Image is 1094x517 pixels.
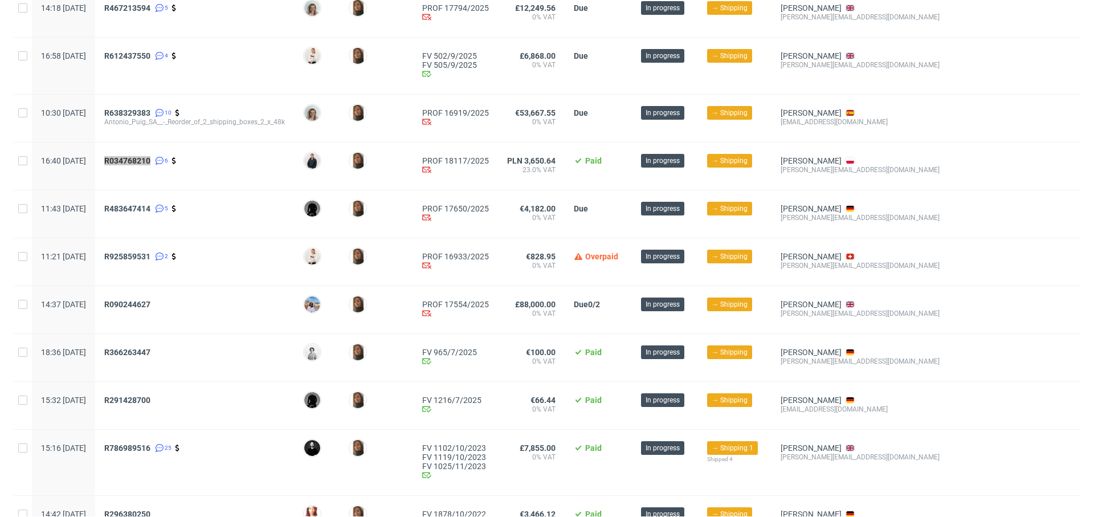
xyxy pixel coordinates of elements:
[507,357,556,366] span: 0% VAT
[712,3,748,13] span: → Shipping
[165,51,168,60] span: 4
[422,453,489,462] a: FV 1119/10/2023
[574,204,588,213] span: Due
[41,443,86,453] span: 15:16 [DATE]
[350,105,366,121] img: Angelina Marć
[104,348,150,357] span: R366263447
[526,348,556,357] span: €100.00
[515,300,556,309] span: £88,000.00
[41,204,86,213] span: 11:43 [DATE]
[165,443,172,453] span: 25
[165,252,168,261] span: 2
[350,392,366,408] img: Angelina Marć
[153,252,168,261] a: 2
[515,3,556,13] span: £12,249.56
[350,440,366,456] img: Angelina Marć
[781,3,842,13] a: [PERSON_NAME]
[520,204,556,213] span: €4,182.00
[781,309,940,318] div: [PERSON_NAME][EMAIL_ADDRESS][DOMAIN_NAME]
[422,60,489,70] a: FV 505/9/2025
[507,309,556,318] span: 0% VAT
[422,300,489,309] a: PROF 17554/2025
[781,165,940,174] div: [PERSON_NAME][EMAIL_ADDRESS][DOMAIN_NAME]
[520,51,556,60] span: £6,868.00
[104,204,150,213] span: R483647414
[781,204,842,213] a: [PERSON_NAME]
[585,443,602,453] span: Paid
[781,443,842,453] a: [PERSON_NAME]
[350,296,366,312] img: Angelina Marć
[104,156,153,165] a: R034768210
[153,3,168,13] a: 5
[781,108,842,117] a: [PERSON_NAME]
[781,252,842,261] a: [PERSON_NAME]
[507,213,556,222] span: 0% VAT
[422,348,489,357] a: FV 965/7/2025
[712,251,748,262] span: → Shipping
[781,60,940,70] div: [PERSON_NAME][EMAIL_ADDRESS][DOMAIN_NAME]
[507,453,556,462] span: 0% VAT
[104,252,153,261] a: R925859531
[104,396,150,405] span: R291428700
[707,455,762,464] div: Shipped 4
[104,396,153,405] a: R291428700
[41,396,86,405] span: 15:32 [DATE]
[507,117,556,127] span: 0% VAT
[104,443,150,453] span: R786989516
[350,344,366,360] img: Angelina Marć
[712,108,748,118] span: → Shipping
[304,153,320,169] img: Adrian Margula
[165,204,168,213] span: 5
[422,443,489,453] a: FV 1102/10/2023
[574,51,588,60] span: Due
[41,108,86,117] span: 10:30 [DATE]
[646,347,680,357] span: In progress
[588,300,600,309] span: 0/2
[422,396,489,405] a: FV 1216/7/2025
[712,395,748,405] span: → Shipping
[41,252,86,261] span: 11:21 [DATE]
[712,156,748,166] span: → Shipping
[422,3,489,13] a: PROF 17794/2025
[781,51,842,60] a: [PERSON_NAME]
[304,105,320,121] img: Monika Poźniak
[712,443,753,453] span: → Shipping 1
[350,201,366,217] img: Angelina Marć
[304,440,320,456] img: Grudzień Adrian
[781,261,940,270] div: [PERSON_NAME][EMAIL_ADDRESS][DOMAIN_NAME]
[41,3,86,13] span: 14:18 [DATE]
[104,117,285,127] span: Antonio_Puig_SA__-_Reorder_of_2_shipping_boxes_2_x_48k
[781,13,940,22] div: [PERSON_NAME][EMAIL_ADDRESS][DOMAIN_NAME]
[304,48,320,64] img: Mari Fok
[646,51,680,61] span: In progress
[422,252,489,261] a: PROF 16933/2025
[507,13,556,22] span: 0% VAT
[530,396,556,405] span: €66.44
[104,51,153,60] a: R612437550
[422,462,489,471] a: FV 1025/11/2023
[712,51,748,61] span: → Shipping
[104,300,153,309] a: R090244627
[304,249,320,264] img: Mari Fok
[422,156,489,165] a: PROF 18117/2025
[165,156,168,165] span: 6
[104,348,153,357] a: R366263447
[165,3,168,13] span: 5
[507,261,556,270] span: 0% VAT
[507,405,556,414] span: 0% VAT
[646,203,680,214] span: In progress
[712,299,748,310] span: → Shipping
[104,51,150,60] span: R612437550
[304,296,320,312] img: Marta Kozłowska
[781,348,842,357] a: [PERSON_NAME]
[304,392,320,408] img: Dawid Urbanowicz
[422,204,489,213] a: PROF 17650/2025
[515,108,556,117] span: €53,667.55
[153,204,168,213] a: 5
[781,300,842,309] a: [PERSON_NAME]
[153,156,168,165] a: 6
[646,395,680,405] span: In progress
[422,51,489,60] a: FV 502/9/2025
[646,108,680,118] span: In progress
[646,443,680,453] span: In progress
